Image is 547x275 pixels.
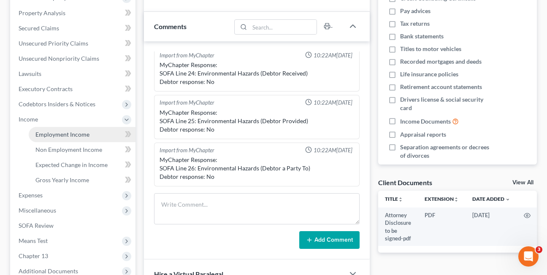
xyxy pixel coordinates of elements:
a: Secured Claims [12,21,135,36]
span: SOFA Review [19,222,54,229]
span: Appraisal reports [400,130,446,139]
a: Extensionunfold_more [425,196,459,202]
span: Bank statements [400,32,444,40]
div: Import from MyChapter [160,99,214,107]
span: Expenses [19,191,43,199]
span: Tax returns [400,19,430,28]
span: Codebtors Insiders & Notices [19,100,95,108]
span: Employment Income [35,131,89,138]
span: Expected Change in Income [35,161,108,168]
span: Unsecured Nonpriority Claims [19,55,99,62]
span: Titles to motor vehicles [400,45,461,53]
span: Miscellaneous [19,207,56,214]
td: PDF [418,208,466,246]
span: Income Documents [400,117,451,126]
input: Search... [249,20,317,34]
div: MyChapter Response: SOFA Line 26: Environmental Hazards (Debtor a Party To) Debtor response: No [160,156,354,181]
span: Income [19,116,38,123]
a: Date Added expand_more [472,196,510,202]
span: Pay advices [400,7,431,15]
span: Non Employment Income [35,146,102,153]
a: Expected Change in Income [29,157,135,173]
td: [DATE] [466,208,517,246]
span: 3 [536,246,542,253]
span: Separation agreements or decrees of divorces [400,143,490,160]
span: Drivers license & social security card [400,95,490,112]
span: 10:22AM[DATE] [314,99,352,107]
td: Attorney Disclosure to be signed-pdf [378,208,418,246]
a: View All [512,180,533,186]
a: Lawsuits [12,66,135,81]
a: Property Analysis [12,5,135,21]
span: Recorded mortgages and deeds [400,57,482,66]
a: Unsecured Priority Claims [12,36,135,51]
a: Gross Yearly Income [29,173,135,188]
button: Add Comment [299,231,360,249]
span: Property Analysis [19,9,65,16]
div: Import from MyChapter [160,51,214,59]
span: 10:22AM[DATE] [314,51,352,59]
span: Comments [154,22,187,30]
a: Executory Contracts [12,81,135,97]
div: Client Documents [378,178,432,187]
div: Import from MyChapter [160,146,214,154]
span: Lawsuits [19,70,41,77]
span: Secured Claims [19,24,59,32]
a: Unsecured Nonpriority Claims [12,51,135,66]
div: MyChapter Response: SOFA Line 25: Environmental Hazards (Debtor Provided) Debtor response: No [160,108,354,134]
span: Gross Yearly Income [35,176,89,183]
span: Additional Documents [19,267,78,275]
span: Executory Contracts [19,85,73,92]
span: Unsecured Priority Claims [19,40,88,47]
iframe: Intercom live chat [518,246,539,267]
a: SOFA Review [12,218,135,233]
span: Chapter 13 [19,252,48,259]
a: Titleunfold_more [385,196,403,202]
i: unfold_more [398,197,403,202]
span: 10:22AM[DATE] [314,146,352,154]
span: Life insurance policies [400,70,458,78]
span: Means Test [19,237,48,244]
span: Retirement account statements [400,83,482,91]
div: MyChapter Response: SOFA Line 24: Environmental Hazards (Debtor Received) Debtor response: No [160,61,354,86]
a: Non Employment Income [29,142,135,157]
i: unfold_more [454,197,459,202]
a: Employment Income [29,127,135,142]
i: expand_more [505,197,510,202]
